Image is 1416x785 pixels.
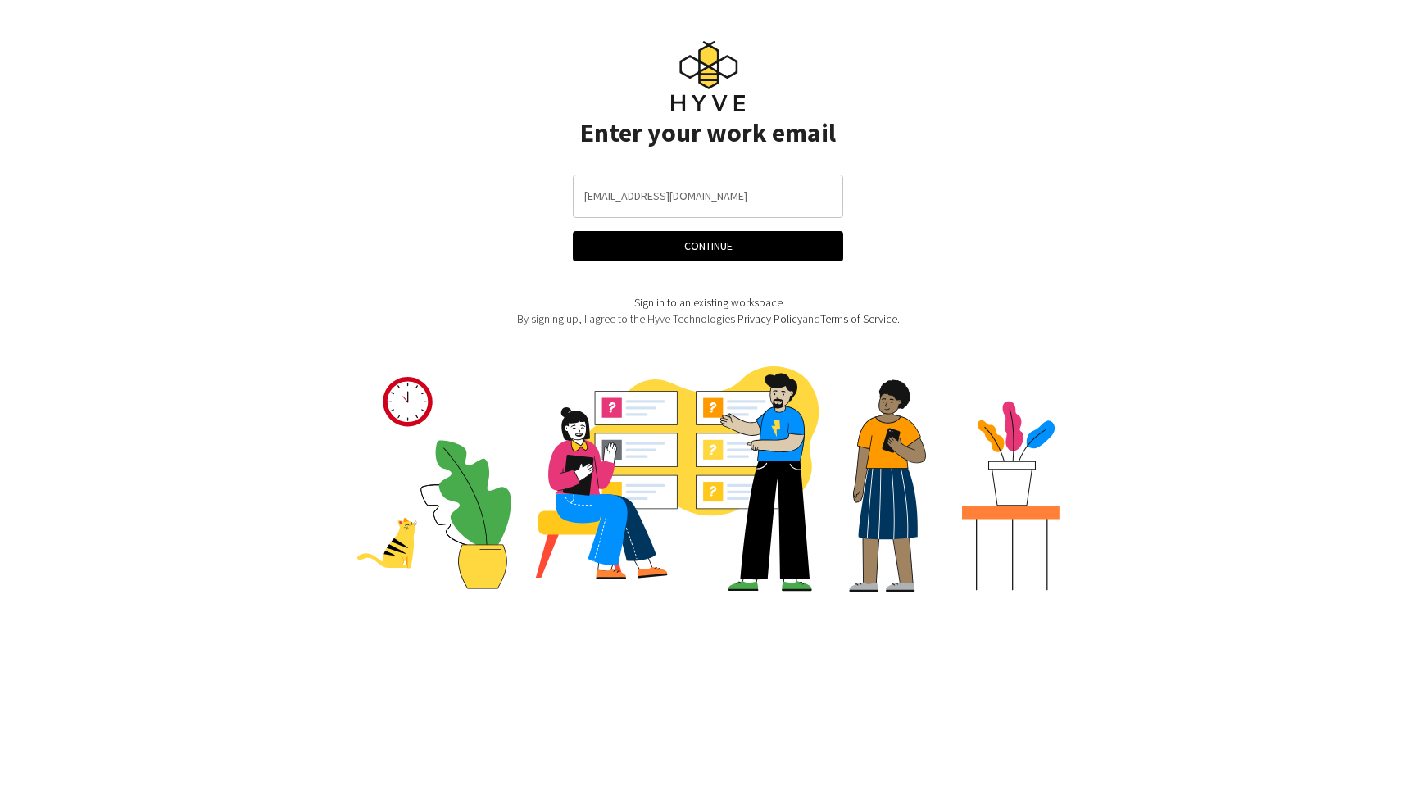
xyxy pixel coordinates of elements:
[357,366,1060,592] img: Get started
[580,118,836,148] h1: Enter your work email
[820,311,897,326] a: Terms of Service
[573,231,843,261] button: Continue
[634,295,783,310] a: Sign in to an existing workspace
[737,311,802,326] a: Privacy Policy
[517,311,900,327] p: By signing up, I agree to the Hyve Technologies and .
